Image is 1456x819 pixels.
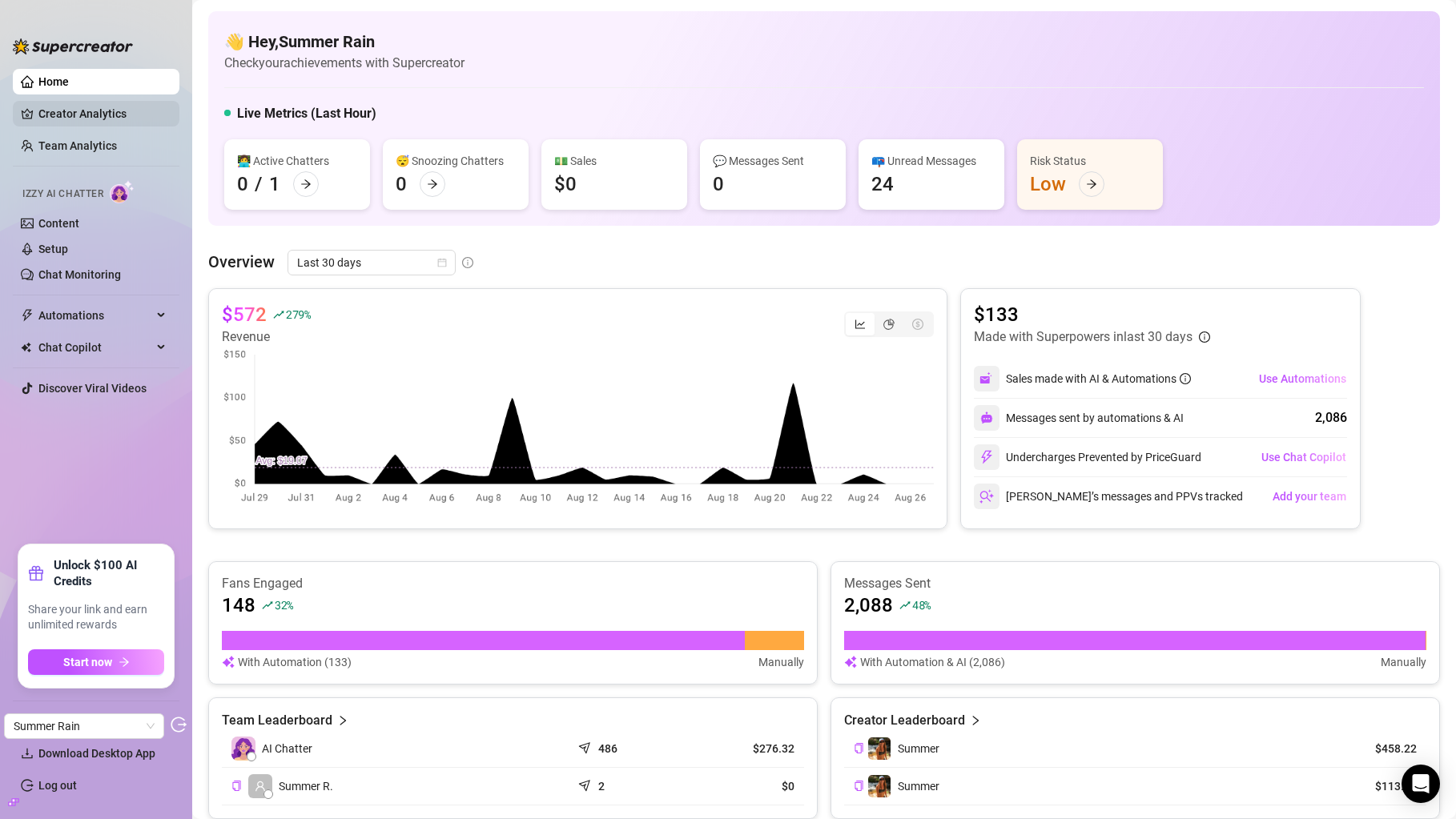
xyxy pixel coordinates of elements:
[1261,444,1347,470] button: Use Chat Copilot
[231,781,242,791] span: copy
[713,171,724,197] div: 0
[237,104,376,123] h5: Live Metrics (Last Hour)
[855,319,866,330] span: line-chart
[974,327,1193,347] article: Made with Superpowers in last 30 days
[275,597,293,612] span: 32 %
[868,737,891,760] img: Summer
[14,714,155,738] span: Summer Rain
[713,152,833,170] div: 💬 Messages Sent
[238,653,352,671] article: With Automation (133)
[1344,741,1417,757] article: $458.22
[224,30,465,53] h4: 👋 Hey, Summer Rain
[974,302,1210,327] article: $133
[38,779,77,792] a: Log out
[21,747,34,760] span: download
[912,597,931,612] span: 48 %
[337,711,348,730] span: right
[1086,179,1097,190] span: arrow-right
[1259,372,1346,385] span: Use Automations
[1381,653,1426,671] article: Manually
[38,335,152,360] span: Chat Copilot
[980,412,993,424] img: svg%3e
[844,711,965,730] article: Creator Leaderboard
[21,342,31,353] img: Chat Copilot
[38,75,69,88] a: Home
[854,742,864,754] button: Copy Creator ID
[974,444,1201,470] div: Undercharges Prevented by PriceGuard
[208,250,275,274] article: Overview
[28,565,44,581] span: gift
[1180,373,1191,384] span: info-circle
[222,327,311,347] article: Revenue
[854,780,864,792] button: Copy Creator ID
[427,179,438,190] span: arrow-right
[698,778,794,794] article: $0
[979,371,994,386] img: svg%3e
[237,152,357,170] div: 👩‍💻 Active Chatters
[396,152,516,170] div: 😴 Snoozing Chatters
[1258,366,1347,391] button: Use Automations
[222,575,804,592] article: Fans Engaged
[970,711,981,730] span: right
[912,319,923,330] span: dollar-circle
[269,171,280,197] div: 1
[698,741,794,757] article: $276.32
[854,743,864,753] span: copy
[868,775,891,797] img: Summer
[883,319,895,330] span: pie-chart
[1030,152,1150,170] div: Risk Status
[1261,451,1346,464] span: Use Chat Copilot
[1344,778,1417,794] article: $113.93
[255,781,266,792] span: user
[974,484,1243,509] div: [PERSON_NAME]’s messages and PPVs tracked
[38,101,167,126] a: Creator Analytics
[1402,765,1440,803] div: Open Intercom Messenger
[578,738,594,754] span: send
[979,450,994,464] img: svg%3e
[598,741,617,757] article: 486
[262,600,273,611] span: rise
[231,737,255,761] img: izzy-ai-chatter-avatar-DDCN_rTZ.svg
[860,653,1005,671] article: With Automation & AI (2,086)
[38,747,155,760] span: Download Desktop App
[38,243,68,255] a: Setup
[224,53,465,73] article: Check your achievements with Supercreator
[554,152,674,170] div: 💵 Sales
[110,180,135,203] img: AI Chatter
[898,742,939,755] span: Summer
[462,257,473,268] span: info-circle
[844,653,857,671] img: svg%3e
[8,797,19,808] span: build
[1315,408,1347,428] div: 2,086
[844,311,934,337] div: segmented control
[262,740,312,757] span: AI Chatter
[871,171,894,197] div: 24
[119,656,130,668] span: arrow-right
[54,557,164,589] strong: Unlock $100 AI Credits
[898,780,939,793] span: Summer
[22,187,103,202] span: Izzy AI Chatter
[38,268,121,281] a: Chat Monitoring
[222,711,332,730] article: Team Leaderboard
[21,309,34,322] span: thunderbolt
[222,302,267,327] article: $572
[899,600,911,611] span: rise
[273,309,284,320] span: rise
[979,489,994,504] img: svg%3e
[758,653,804,671] article: Manually
[598,778,605,794] article: 2
[171,717,187,733] span: logout
[28,602,164,633] span: Share your link and earn unlimited rewards
[854,781,864,791] span: copy
[844,575,1426,592] article: Messages Sent
[38,303,152,328] span: Automations
[437,258,447,267] span: calendar
[38,217,79,230] a: Content
[63,656,112,668] span: Start now
[237,171,248,197] div: 0
[396,171,407,197] div: 0
[1272,484,1347,509] button: Add your team
[222,592,255,618] article: 148
[297,251,446,275] span: Last 30 days
[844,592,893,618] article: 2,088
